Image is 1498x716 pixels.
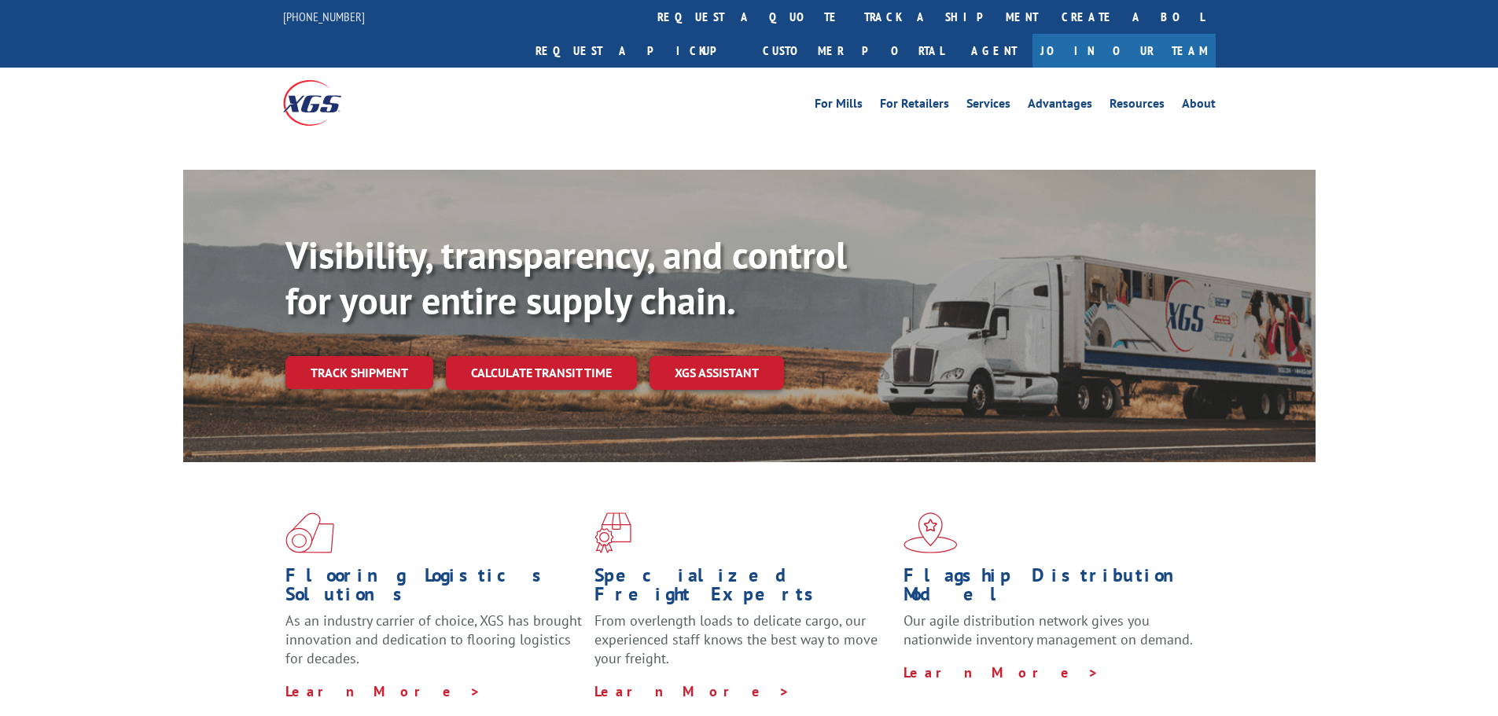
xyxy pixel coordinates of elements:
[446,356,637,390] a: Calculate transit time
[1032,34,1216,68] a: Join Our Team
[904,566,1201,611] h1: Flagship Distribution Model
[285,682,481,700] a: Learn More >
[904,611,1193,648] span: Our agile distribution network gives you nationwide inventory management on demand.
[904,512,958,553] img: xgs-icon-flagship-distribution-model-red
[594,512,631,553] img: xgs-icon-focused-on-flooring-red
[285,512,334,553] img: xgs-icon-total-supply-chain-intelligence-red
[1182,97,1216,115] a: About
[955,34,1032,68] a: Agent
[285,356,433,389] a: Track shipment
[594,611,892,681] p: From overlength loads to delicate cargo, our experienced staff knows the best way to move your fr...
[650,356,784,390] a: XGS ASSISTANT
[880,97,949,115] a: For Retailers
[594,682,790,700] a: Learn More >
[815,97,863,115] a: For Mills
[904,663,1099,681] a: Learn More >
[966,97,1010,115] a: Services
[285,566,583,611] h1: Flooring Logistics Solutions
[1110,97,1165,115] a: Resources
[524,34,751,68] a: Request a pickup
[751,34,955,68] a: Customer Portal
[594,566,892,611] h1: Specialized Freight Experts
[283,9,365,24] a: [PHONE_NUMBER]
[285,611,582,667] span: As an industry carrier of choice, XGS has brought innovation and dedication to flooring logistics...
[285,230,847,325] b: Visibility, transparency, and control for your entire supply chain.
[1028,97,1092,115] a: Advantages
